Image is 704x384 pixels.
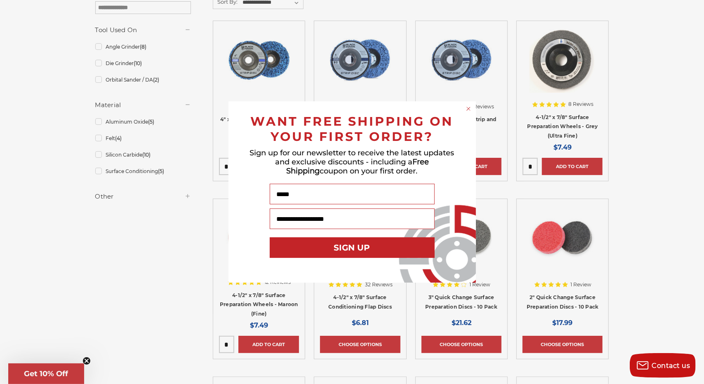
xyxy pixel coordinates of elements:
button: Close dialog [464,105,473,113]
span: Free Shipping [287,157,429,176]
span: WANT FREE SHIPPING ON YOUR FIRST ORDER? [251,114,454,144]
span: Sign up for our newsletter to receive the latest updates and exclusive discounts - including a co... [250,148,454,176]
button: Contact us [630,353,696,378]
span: Contact us [652,362,690,370]
button: SIGN UP [270,237,435,258]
